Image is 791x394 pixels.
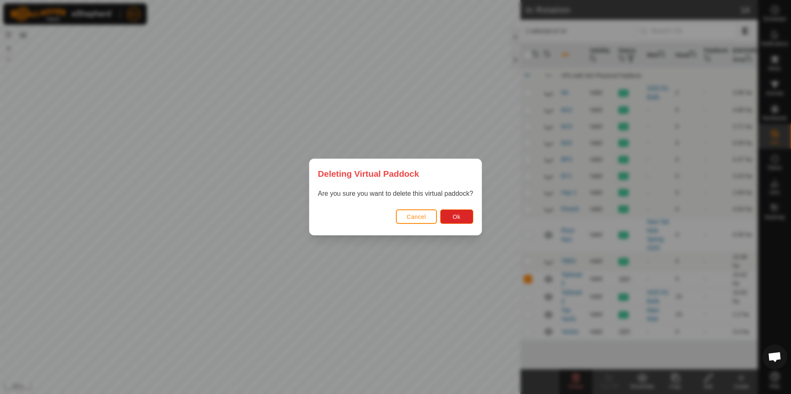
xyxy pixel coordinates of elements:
[453,214,460,220] span: Ok
[440,209,473,224] button: Ok
[762,344,787,369] div: Open chat
[318,167,419,180] span: Deleting Virtual Paddock
[396,209,437,224] button: Cancel
[407,214,426,220] span: Cancel
[318,189,473,199] p: Are you sure you want to delete this virtual paddock?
